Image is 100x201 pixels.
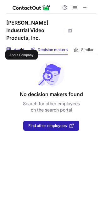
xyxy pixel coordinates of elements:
[14,47,24,52] span: About
[20,90,83,98] header: No decision makers found
[38,47,68,52] span: Decision makers
[6,19,63,42] h1: [PERSON_NAME] Industrial Video Products, Inc.
[23,100,80,113] p: Search for other employees on the search portal
[13,4,50,11] img: ContactOut v5.3.10
[28,123,67,128] span: Find other employees
[81,47,94,52] span: Similar
[23,121,79,131] button: Find other employees
[38,61,65,87] img: No leads found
